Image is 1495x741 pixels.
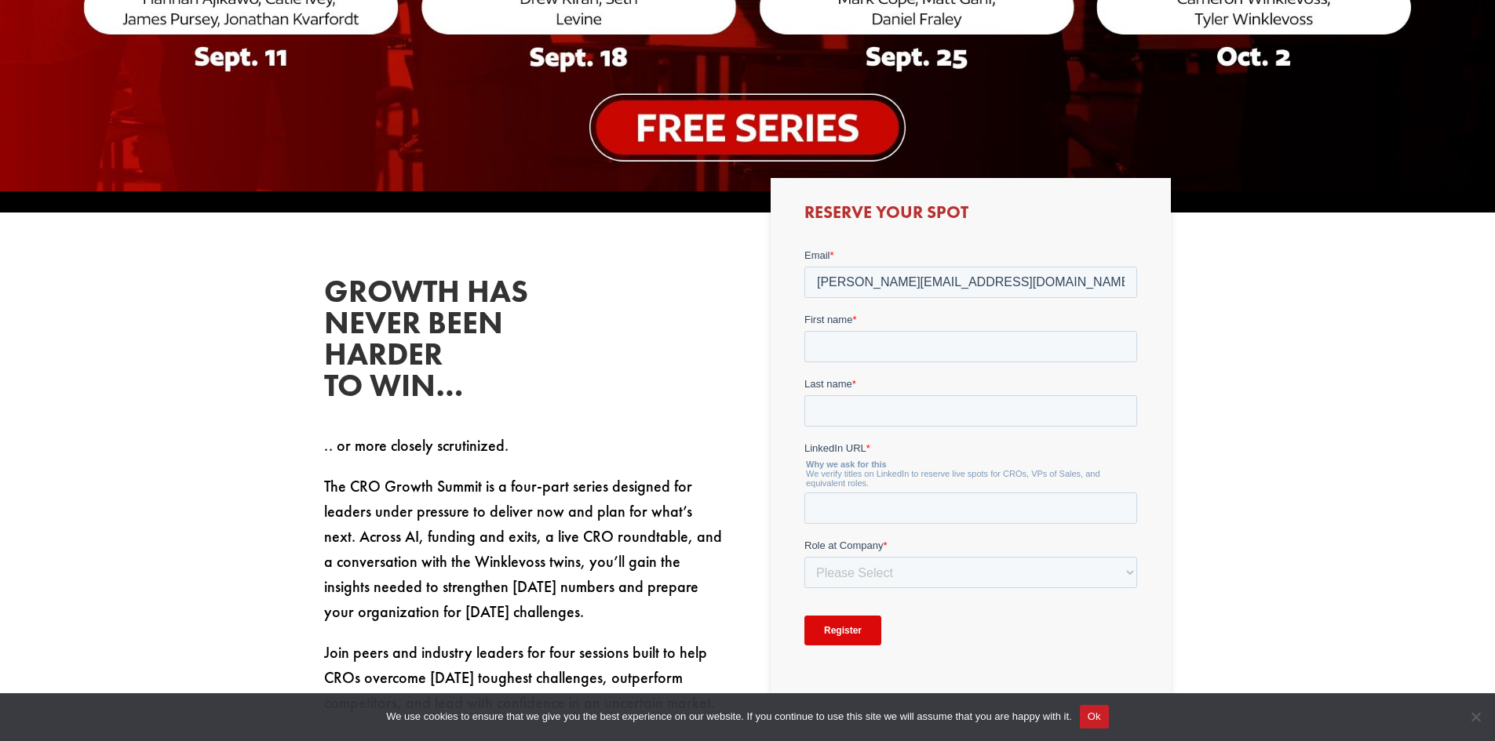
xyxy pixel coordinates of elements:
span: Join peers and industry leaders for four sessions built to help CROs overcome [DATE] toughest cha... [324,642,715,713]
button: Ok [1080,705,1109,728]
h3: Reserve Your Spot [804,204,1137,229]
span: The CRO Growth Summit is a four-part series designed for leaders under pressure to deliver now an... [324,476,722,622]
h2: Growth has never been harder to win… [324,276,560,409]
span: We use cookies to ensure that we give you the best experience on our website. If you continue to ... [386,709,1071,725]
iframe: Form 0 [804,248,1137,673]
span: No [1468,709,1483,725]
span: .. or more closely scrutinized. [324,435,509,456]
